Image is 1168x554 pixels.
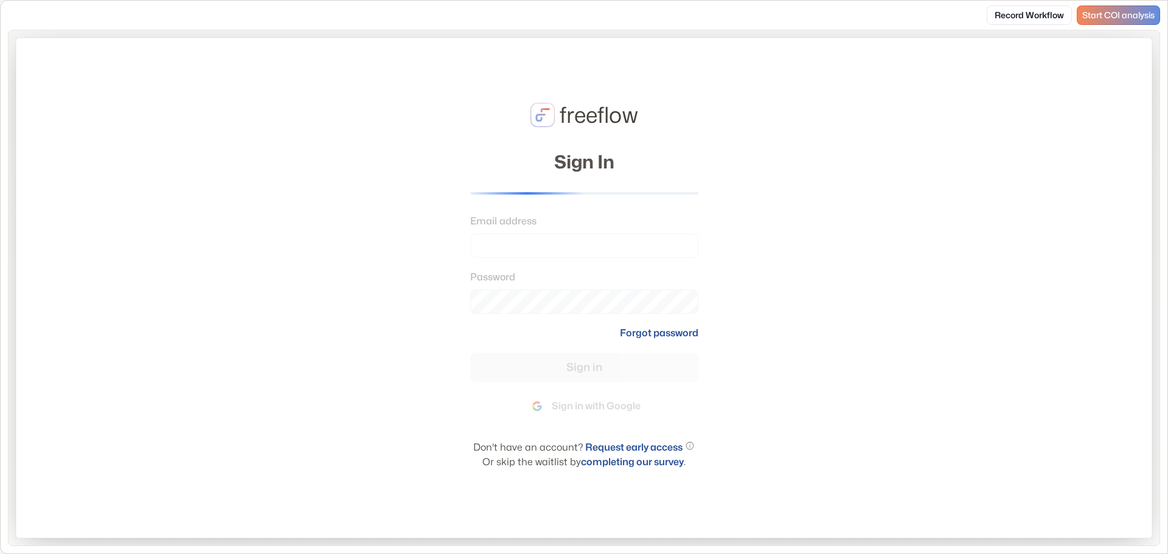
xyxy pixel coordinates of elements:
[470,353,698,382] button: Sign in
[470,214,691,229] label: Email address
[470,440,698,469] p: Don't have an account? Or skip the waitlist by .
[1082,10,1155,21] span: Start COI analysis
[987,5,1072,25] a: Record Workflow
[1077,5,1160,25] a: Start COI analysis
[585,441,683,453] a: Request early access
[554,151,614,173] h2: Sign In
[470,392,698,421] button: Sign in with Google
[560,99,638,131] p: freeflow
[470,270,691,285] label: Password
[620,326,698,341] a: Forgot password
[581,456,684,468] a: completing our survey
